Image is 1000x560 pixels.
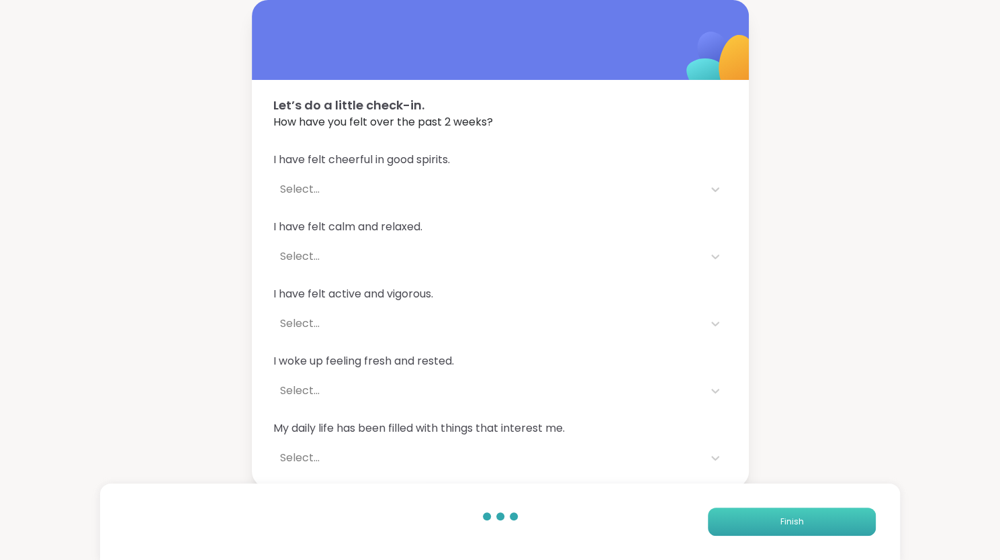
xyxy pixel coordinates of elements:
div: Select... [280,383,696,399]
button: Finish [708,508,876,536]
div: Select... [280,248,696,265]
div: Select... [280,181,696,197]
span: I have felt active and vigorous. [273,286,727,302]
span: Finish [780,516,804,528]
span: How have you felt over the past 2 weeks? [273,114,727,130]
span: I have felt calm and relaxed. [273,219,727,235]
span: I woke up feeling fresh and rested. [273,353,727,369]
div: Select... [280,316,696,332]
span: I have felt cheerful in good spirits. [273,152,727,168]
span: My daily life has been filled with things that interest me. [273,420,727,436]
div: Select... [280,450,696,466]
span: Let’s do a little check-in. [273,96,727,114]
